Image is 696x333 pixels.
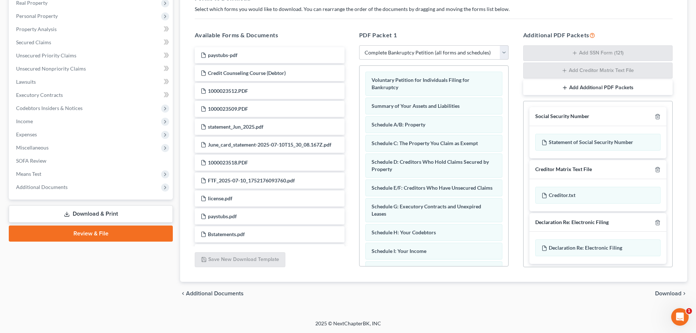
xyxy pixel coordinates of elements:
h5: Available Forms & Documents [195,31,344,39]
span: license.pdf [208,195,232,201]
span: Schedule E/F: Creditors Who Have Unsecured Claims [372,185,492,191]
div: Social Security Number [535,113,589,120]
span: Personal Property [16,13,58,19]
div: Creditor Matrix Text File [535,166,592,173]
span: Property Analysis [16,26,57,32]
span: Expenses [16,131,37,137]
span: Unsecured Nonpriority Claims [16,65,86,72]
iframe: Intercom live chat [671,308,689,326]
span: Summary of Your Assets and Liabilities [372,103,460,109]
span: Schedule I: Your Income [372,248,426,254]
a: Secured Claims [10,36,173,49]
span: Schedule D: Creditors Who Hold Claims Secured by Property [372,159,489,172]
span: Income [16,118,33,124]
h5: Additional PDF Packets [523,31,673,39]
div: Statement of Social Security Number [535,134,661,151]
a: Unsecured Nonpriority Claims [10,62,173,75]
span: Executory Contracts [16,92,63,98]
a: Lawsuits [10,75,173,88]
a: Executory Contracts [10,88,173,102]
button: Download chevron_right [655,291,687,296]
span: Miscellaneous [16,144,49,151]
span: Means Test [16,171,41,177]
span: Bstatements.pdf [208,231,245,237]
span: Schedule H: Your Codebtors [372,229,436,235]
span: 1 [686,308,692,314]
div: Declaration Re: Electronic Filing [535,219,609,226]
button: Add SSN Form (121) [523,45,673,61]
span: Schedule G: Executory Contracts and Unexpired Leases [372,203,481,217]
i: chevron_right [681,291,687,296]
span: Voluntary Petition for Individuals Filing for Bankruptcy [372,77,469,90]
span: SOFA Review [16,158,46,164]
span: Secured Claims [16,39,51,45]
span: Unsecured Priority Claims [16,52,76,58]
h5: PDF Packet 1 [359,31,509,39]
span: Lawsuits [16,79,36,85]
span: Additional Documents [186,291,244,296]
span: FTF_2025-07-10_1752176093760.pdf [208,177,295,183]
span: paystubs.pdf [208,213,237,219]
a: Unsecured Priority Claims [10,49,173,62]
span: Credit Counseling Course (Debtor) [208,70,286,76]
button: Save New Download Template [195,252,285,268]
span: June_card_statement-2025-07-10T15_30_08.167Z.pdf [208,141,331,148]
span: 1000023512.PDF [208,88,248,94]
div: Creditor.txt [535,187,661,204]
a: chevron_left Additional Documents [180,291,244,296]
div: 2025 © NextChapterBK, INC [140,320,556,333]
a: Property Analysis [10,23,173,36]
button: Add Creditor Matrix Text File [523,63,673,79]
span: Codebtors Insiders & Notices [16,105,83,111]
span: Declaration Re: Electronic Filing [549,245,622,251]
a: SOFA Review [10,154,173,167]
button: Add Additional PDF Packets [523,80,673,95]
p: Select which forms you would like to download. You can rearrange the order of the documents by dr... [195,5,673,13]
span: Schedule C: The Property You Claim as Exempt [372,140,478,146]
span: paystubs-pdf [208,52,237,58]
span: Download [655,291,681,296]
span: 1000023509.PDF [208,106,248,112]
span: 1000023518.PDF [208,159,248,166]
a: Download & Print [9,205,173,223]
a: Review & File [9,226,173,242]
span: Schedule A/B: Property [372,121,425,128]
span: statement_Jun_2025.pdf [208,124,263,130]
span: Additional Documents [16,184,68,190]
i: chevron_left [180,291,186,296]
